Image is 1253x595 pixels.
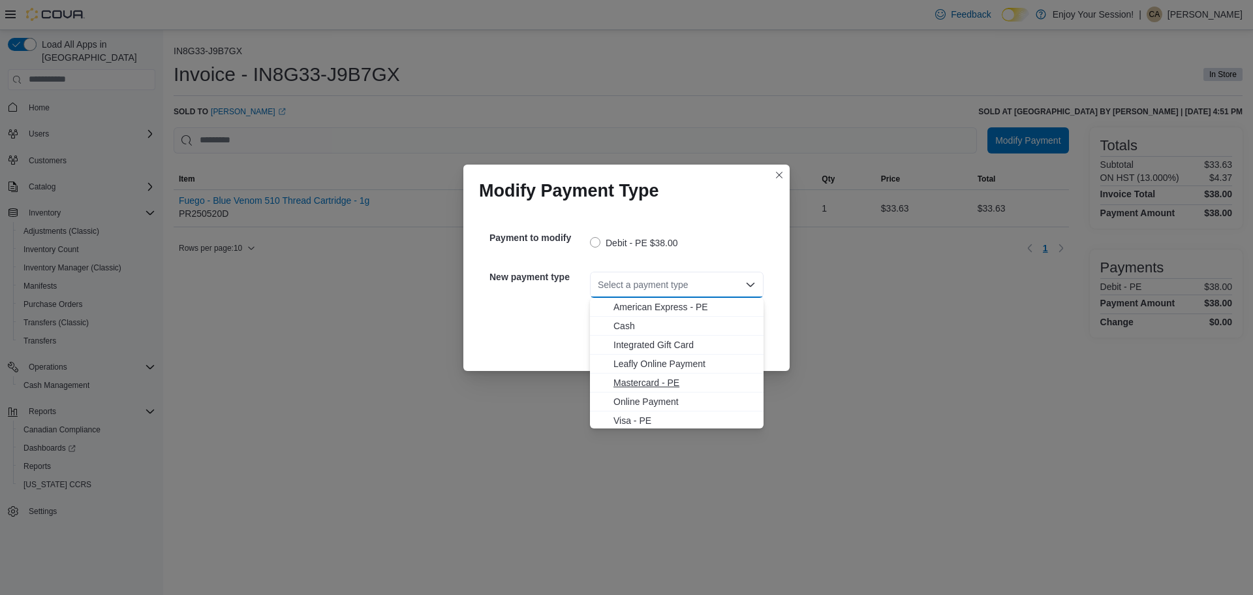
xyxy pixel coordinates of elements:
[590,298,764,430] div: Choose from the following options
[590,355,764,374] button: Leafly Online Payment
[613,414,756,427] span: Visa - PE
[598,277,599,293] input: Accessible screen reader label
[613,338,756,351] span: Integrated Gift Card
[613,319,756,332] span: Cash
[590,336,764,355] button: Integrated Gift Card
[613,357,756,370] span: Leafly Online Payment
[489,264,587,290] h5: New payment type
[479,180,659,201] h1: Modify Payment Type
[590,317,764,336] button: Cash
[590,393,764,411] button: Online Payment
[489,225,587,251] h5: Payment to modify
[613,376,756,389] span: Mastercard - PE
[745,280,756,290] button: Close list of options
[590,235,678,251] label: Debit - PE $38.00
[590,298,764,317] button: American Express - PE
[613,300,756,314] span: American Express - PE
[590,411,764,430] button: Visa - PE
[613,395,756,408] span: Online Payment
[771,167,787,183] button: Closes this modal window
[590,374,764,393] button: Mastercard - PE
